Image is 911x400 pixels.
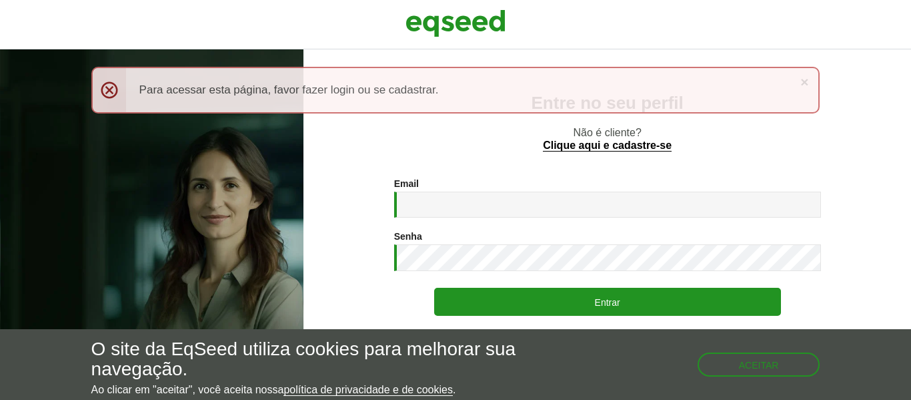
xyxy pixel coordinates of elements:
label: Email [394,179,419,188]
label: Senha [394,232,422,241]
button: Entrar [434,288,781,316]
h5: O site da EqSeed utiliza cookies para melhorar sua navegação. [91,339,529,381]
a: política de privacidade e de cookies [283,385,453,396]
div: Para acessar esta página, favor fazer login ou se cadastrar. [91,67,820,114]
p: Não é cliente? [330,126,884,152]
a: × [800,75,808,89]
a: Clique aqui e cadastre-se [543,140,672,152]
button: Aceitar [698,353,820,377]
img: EqSeed Logo [405,7,506,40]
p: Ao clicar em "aceitar", você aceita nossa . [91,383,529,396]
